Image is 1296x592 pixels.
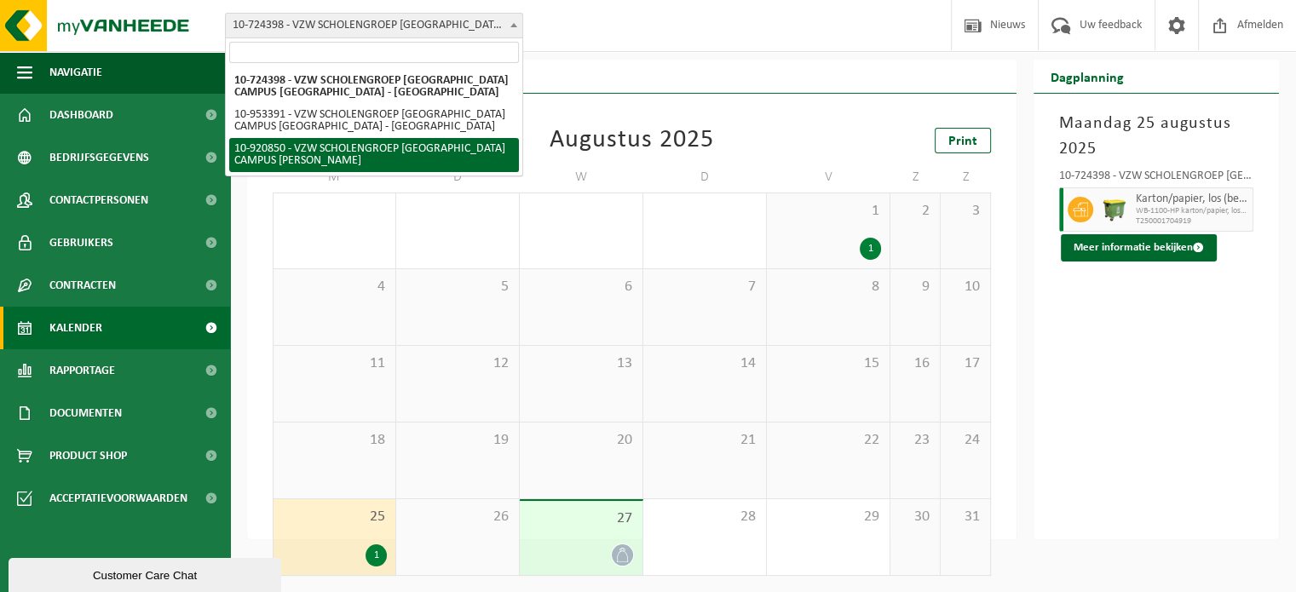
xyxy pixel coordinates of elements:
[652,431,757,450] span: 21
[405,431,510,450] span: 19
[226,14,522,37] span: 10-724398 - VZW SCHOLENGROEP SINT-MICHIEL - VISO CAMPUS POLENPLEIN - ROESELARE
[528,509,634,528] span: 27
[1059,111,1253,162] h3: Maandag 25 augustus 2025
[941,162,991,193] td: Z
[899,278,931,296] span: 9
[366,544,387,566] div: 1
[899,508,931,526] span: 30
[860,238,881,260] div: 1
[1136,206,1248,216] span: WB-1100-HP karton/papier, los (bedrijven)
[1059,170,1253,187] div: 10-724398 - VZW SCHOLENGROEP [GEOGRAPHIC_DATA] CAMPUS [GEOGRAPHIC_DATA] - [GEOGRAPHIC_DATA]
[652,354,757,373] span: 14
[775,354,881,373] span: 15
[396,162,520,193] td: D
[1061,234,1217,262] button: Meer informatie bekijken
[520,162,643,193] td: W
[49,434,127,477] span: Product Shop
[49,136,149,179] span: Bedrijfsgegevens
[652,508,757,526] span: 28
[652,278,757,296] span: 7
[49,221,113,264] span: Gebruikers
[775,278,881,296] span: 8
[229,70,519,104] li: 10-724398 - VZW SCHOLENGROEP [GEOGRAPHIC_DATA] CAMPUS [GEOGRAPHIC_DATA] - [GEOGRAPHIC_DATA]
[1136,216,1248,227] span: T250001704919
[282,431,387,450] span: 18
[282,278,387,296] span: 4
[550,128,714,153] div: Augustus 2025
[405,278,510,296] span: 5
[949,202,982,221] span: 3
[282,508,387,526] span: 25
[949,278,982,296] span: 10
[935,128,991,153] a: Print
[899,431,931,450] span: 23
[949,354,982,373] span: 17
[49,94,113,136] span: Dashboard
[49,51,102,94] span: Navigatie
[528,354,634,373] span: 13
[49,307,102,349] span: Kalender
[528,431,634,450] span: 20
[775,202,881,221] span: 1
[949,508,982,526] span: 31
[775,431,881,450] span: 22
[775,508,881,526] span: 29
[405,508,510,526] span: 26
[49,179,148,221] span: Contactpersonen
[899,354,931,373] span: 16
[890,162,941,193] td: Z
[229,104,519,138] li: 10-953391 - VZW SCHOLENGROEP [GEOGRAPHIC_DATA] CAMPUS [GEOGRAPHIC_DATA] - [GEOGRAPHIC_DATA]
[767,162,890,193] td: V
[1034,60,1141,93] h2: Dagplanning
[1136,193,1248,206] span: Karton/papier, los (bedrijven)
[1102,197,1127,222] img: WB-1100-HPE-GN-50
[405,354,510,373] span: 12
[49,392,122,434] span: Documenten
[949,431,982,450] span: 24
[225,13,523,38] span: 10-724398 - VZW SCHOLENGROEP SINT-MICHIEL - VISO CAMPUS POLENPLEIN - ROESELARE
[9,555,285,592] iframe: chat widget
[282,354,387,373] span: 11
[948,135,977,148] span: Print
[528,278,634,296] span: 6
[49,477,187,520] span: Acceptatievoorwaarden
[49,264,116,307] span: Contracten
[49,349,115,392] span: Rapportage
[273,162,396,193] td: M
[643,162,767,193] td: D
[229,138,519,172] li: 10-920850 - VZW SCHOLENGROEP [GEOGRAPHIC_DATA] CAMPUS [PERSON_NAME]
[899,202,931,221] span: 2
